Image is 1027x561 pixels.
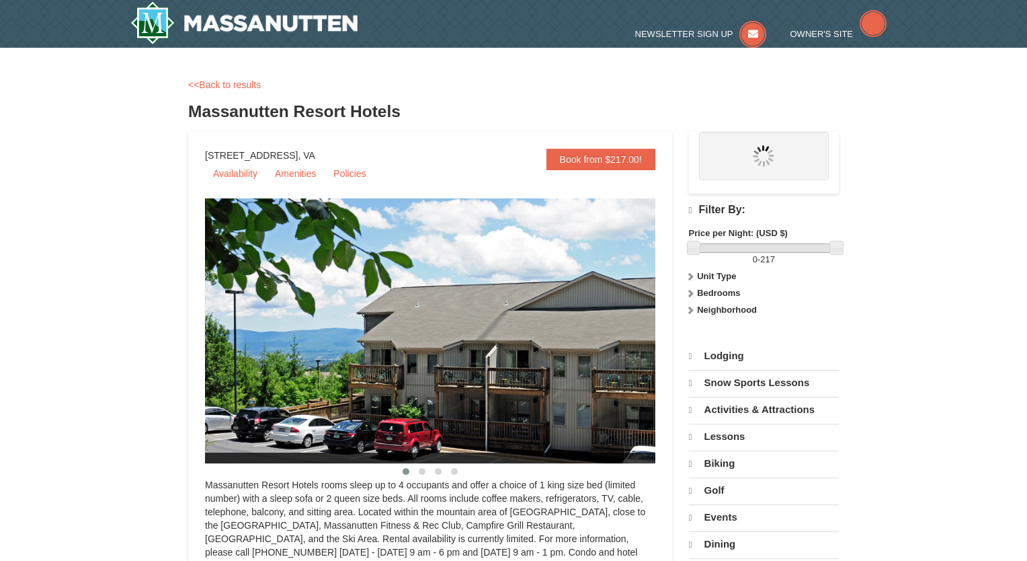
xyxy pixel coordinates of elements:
a: Lessons [689,424,839,449]
label: - [689,253,839,266]
a: Dining [689,531,839,557]
a: Activities & Attractions [689,397,839,422]
a: Owner's Site [790,29,887,39]
span: Owner's Site [790,29,854,39]
strong: Unit Type [697,271,736,281]
a: Snow Sports Lessons [689,370,839,396]
a: Massanutten Resort [130,1,358,44]
strong: Bedrooms [697,288,740,298]
a: Golf [689,478,839,503]
a: Events [689,504,839,530]
img: wait.gif [753,145,774,167]
img: 19219026-1-e3b4ac8e.jpg [205,198,689,463]
a: Availability [205,163,265,184]
a: Book from $217.00! [546,149,655,170]
strong: Price per Night: (USD $) [689,228,788,238]
a: Lodging [689,344,839,369]
h4: Filter By: [689,204,839,217]
a: Newsletter Sign Up [635,29,767,39]
span: 0 [753,254,757,264]
a: <<Back to results [188,79,261,90]
h3: Massanutten Resort Hotels [188,98,839,125]
img: Massanutten Resort Logo [130,1,358,44]
a: Biking [689,451,839,476]
a: Amenities [267,163,324,184]
a: Policies [325,163,374,184]
strong: Neighborhood [697,305,757,315]
span: Newsletter Sign Up [635,29,733,39]
span: 217 [760,254,775,264]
